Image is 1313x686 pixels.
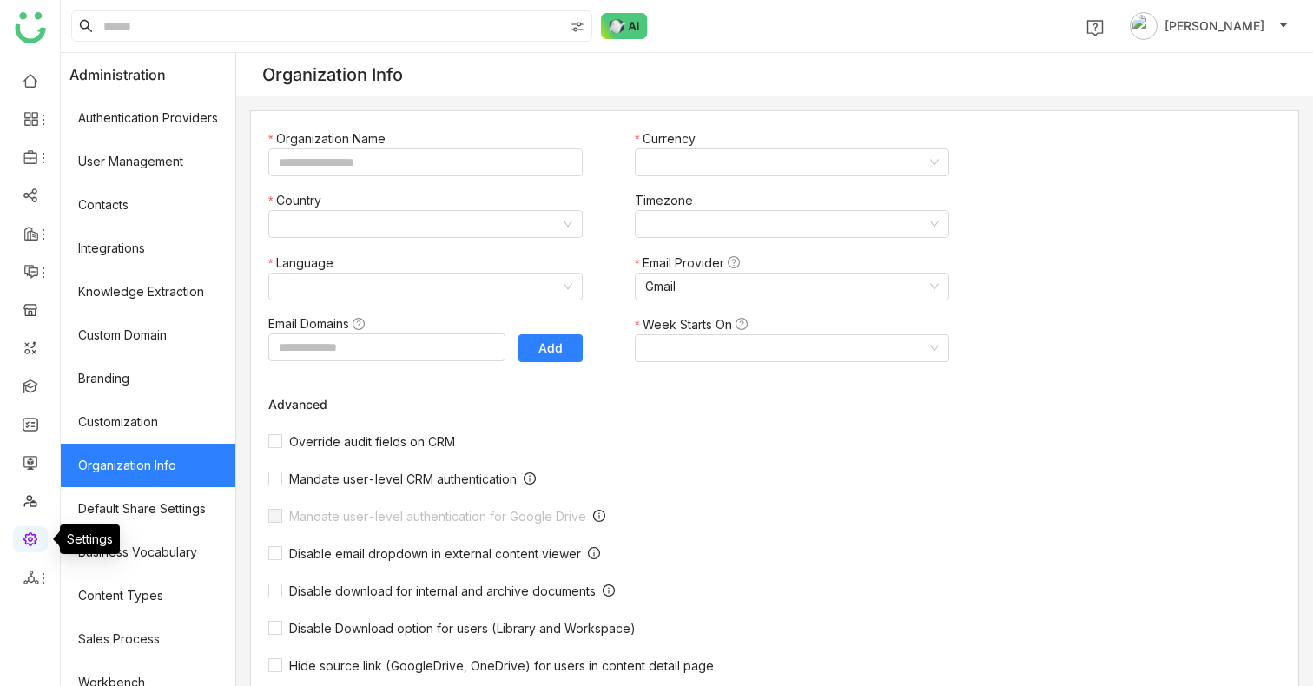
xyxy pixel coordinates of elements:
div: Advanced [268,397,967,412]
img: logo [15,12,46,43]
a: Business Vocabulary [61,531,235,574]
a: User Management [61,140,235,183]
label: Currency [635,129,704,148]
div: Organization Info [262,64,403,85]
a: Default Share Settings [61,487,235,531]
div: Settings [60,524,120,554]
a: Custom Domain [61,313,235,357]
a: Authentication Providers [61,96,235,140]
span: Mandate user-level CRM authentication [282,472,524,486]
span: Disable download for internal and archive documents [282,584,603,598]
a: Knowledge Extraction [61,270,235,313]
span: Disable Download option for users (Library and Workspace) [282,621,643,636]
span: Disable email dropdown in external content viewer [282,546,588,561]
span: Override audit fields on CRM [282,434,462,449]
nz-select-item: Gmail [645,274,939,300]
a: Organization Info [61,444,235,487]
span: [PERSON_NAME] [1165,16,1264,36]
label: Email Domains [268,314,373,333]
label: Timezone [635,191,702,210]
button: Add [518,334,583,362]
label: Organization Name [268,129,394,148]
label: Week Starts On [635,315,756,334]
label: Country [268,191,330,210]
a: Branding [61,357,235,400]
a: Content Types [61,574,235,617]
img: avatar [1130,12,1158,40]
span: Administration [69,53,166,96]
img: help.svg [1086,19,1104,36]
span: Mandate user-level authentication for Google Drive [282,509,593,524]
a: Sales Process [61,617,235,661]
a: Integrations [61,227,235,270]
span: Hide source link (GoogleDrive, OneDrive) for users in content detail page [282,658,721,673]
label: Language [268,254,342,273]
button: [PERSON_NAME] [1126,12,1292,40]
img: search-type.svg [571,20,584,34]
label: Email Provider [635,254,749,273]
img: ask-buddy-normal.svg [601,13,648,39]
a: Customization [61,400,235,444]
span: Add [538,340,563,357]
a: Contacts [61,183,235,227]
